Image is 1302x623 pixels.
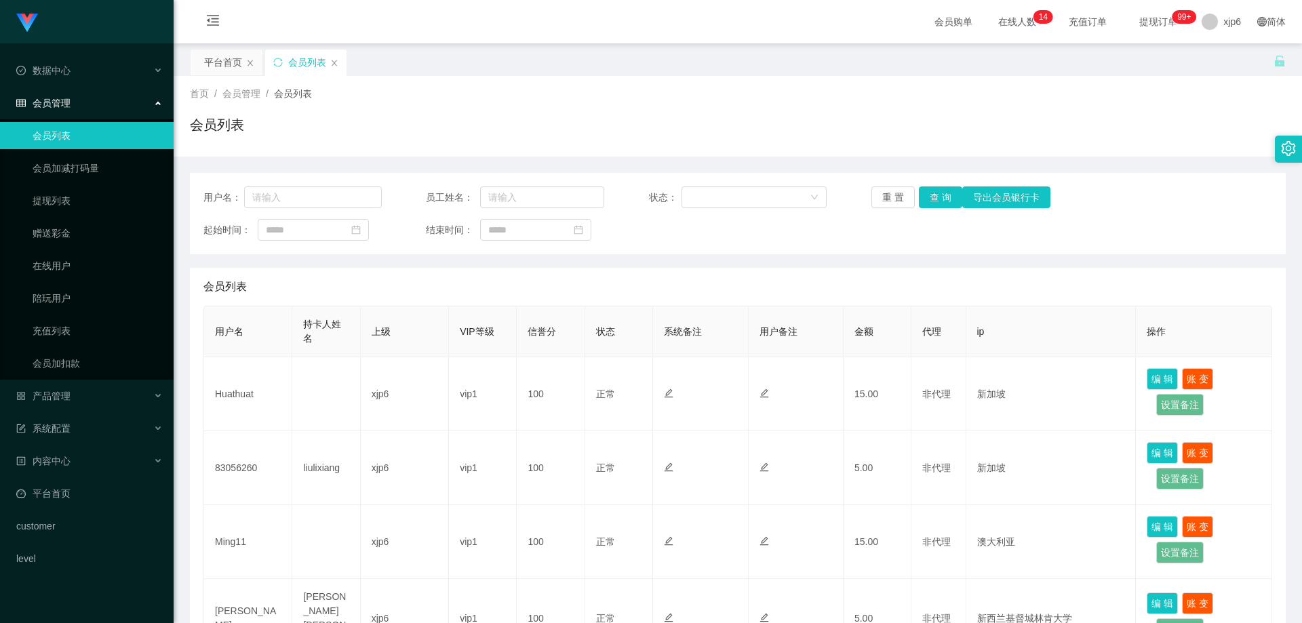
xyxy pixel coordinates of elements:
td: xjp6 [361,357,449,431]
td: 83056260 [204,431,292,505]
a: 在线用户 [33,252,163,279]
i: 图标: edit [759,613,769,622]
span: 持卡人姓名 [303,319,341,344]
div: 会员列表 [288,49,326,75]
td: Ming11 [204,505,292,579]
input: 请输入 [244,186,382,208]
span: 会员管理 [16,98,71,108]
td: 15.00 [844,505,911,579]
button: 查 询 [919,186,962,208]
td: vip1 [449,357,517,431]
td: 新加坡 [966,357,1137,431]
a: level [16,545,163,572]
i: 图标: form [16,424,26,433]
td: vip1 [449,505,517,579]
a: 提现列表 [33,187,163,214]
span: 提现订单 [1132,17,1184,26]
span: 状态 [596,326,615,337]
p: 4 [1043,10,1048,24]
i: 图标: appstore-o [16,391,26,401]
span: 正常 [596,388,615,399]
a: 会员列表 [33,122,163,149]
span: 用户备注 [759,326,797,337]
td: 澳大利亚 [966,505,1137,579]
span: 产品管理 [16,390,71,401]
span: 员工姓名： [426,190,480,205]
span: 内容中心 [16,456,71,466]
span: / [266,88,269,99]
i: 图标: edit [664,388,673,398]
sup: 14 [1033,10,1053,24]
span: 首页 [190,88,209,99]
i: 图标: down [810,193,818,203]
span: 正常 [596,536,615,547]
td: 新加坡 [966,431,1137,505]
td: vip1 [449,431,517,505]
button: 设置备注 [1156,542,1204,563]
h1: 会员列表 [190,115,244,135]
button: 重 置 [871,186,915,208]
a: 赠送彩金 [33,220,163,247]
button: 编 辑 [1147,368,1178,390]
i: 图标: check-circle-o [16,66,26,75]
button: 账 变 [1182,592,1213,614]
i: 图标: edit [759,462,769,472]
td: 100 [517,431,585,505]
span: 非代理 [922,462,951,473]
a: 会员加减打码量 [33,155,163,182]
a: 会员加扣款 [33,350,163,377]
span: 系统备注 [664,326,702,337]
span: 非代理 [922,536,951,547]
p: 1 [1039,10,1044,24]
button: 编 辑 [1147,442,1178,464]
span: ip [977,326,985,337]
button: 设置备注 [1156,394,1204,416]
span: 非代理 [922,388,951,399]
a: customer [16,513,163,540]
span: 在线人数 [991,17,1043,26]
span: 会员管理 [222,88,260,99]
i: 图标: edit [759,388,769,398]
i: 图标: close [246,59,254,67]
i: 图标: edit [759,536,769,546]
button: 账 变 [1182,368,1213,390]
i: 图标: table [16,98,26,108]
i: 图标: calendar [574,225,583,235]
button: 账 变 [1182,442,1213,464]
i: 图标: close [330,59,338,67]
td: xjp6 [361,505,449,579]
span: 正常 [596,462,615,473]
span: 操作 [1147,326,1166,337]
button: 编 辑 [1147,592,1178,614]
span: 用户名： [203,190,244,205]
span: 充值订单 [1062,17,1113,26]
button: 账 变 [1182,516,1213,538]
img: logo.9652507e.png [16,14,38,33]
span: / [214,88,217,99]
span: 数据中心 [16,65,71,76]
a: 陪玩用户 [33,285,163,312]
i: 图标: edit [664,462,673,472]
span: 代理 [922,326,941,337]
a: 图标: dashboard平台首页 [16,480,163,507]
span: 用户名 [215,326,243,337]
i: 图标: unlock [1274,55,1286,67]
span: 系统配置 [16,423,71,434]
i: 图标: global [1257,17,1267,26]
span: 会员列表 [203,279,247,295]
i: 图标: calendar [351,225,361,235]
input: 请输入 [480,186,604,208]
td: 15.00 [844,357,911,431]
span: 会员列表 [274,88,312,99]
i: 图标: setting [1281,141,1296,156]
i: 图标: edit [664,536,673,546]
div: 平台首页 [204,49,242,75]
span: VIP等级 [460,326,494,337]
span: 结束时间： [426,223,480,237]
span: 上级 [372,326,391,337]
span: 状态： [649,190,682,205]
td: liulixiang [292,431,360,505]
a: 充值列表 [33,317,163,344]
span: 信誉分 [528,326,556,337]
i: 图标: menu-fold [190,1,236,44]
